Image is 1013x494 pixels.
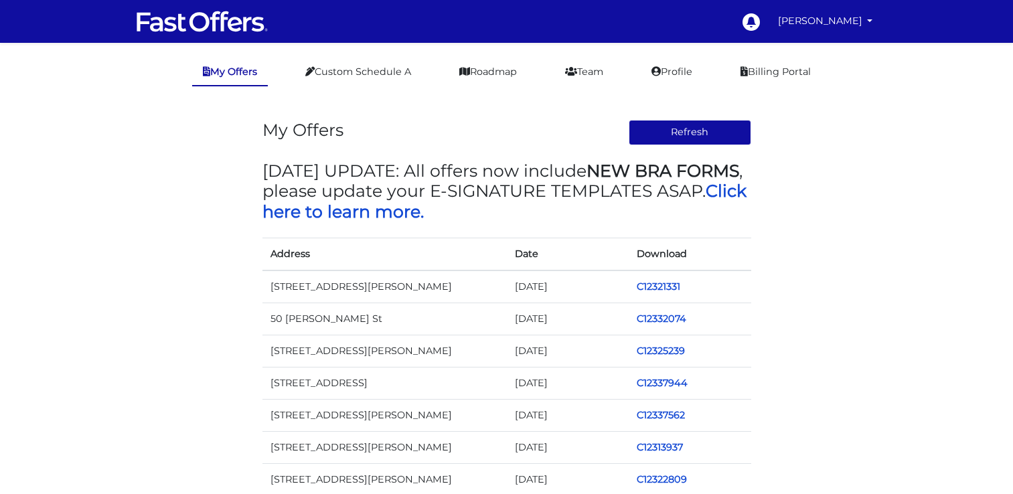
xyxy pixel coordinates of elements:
td: 50 [PERSON_NAME] St [262,303,507,335]
a: C12313937 [637,441,683,453]
a: Custom Schedule A [295,59,422,85]
a: Billing Portal [730,59,822,85]
td: [STREET_ADDRESS][PERSON_NAME] [262,335,507,367]
td: [DATE] [507,399,629,431]
td: [DATE] [507,432,629,464]
a: C12337944 [637,377,688,389]
a: C12337562 [637,409,685,421]
a: Team [554,59,614,85]
h3: My Offers [262,120,343,140]
td: [STREET_ADDRESS] [262,367,507,399]
button: Refresh [629,120,751,145]
a: C12325239 [637,345,685,357]
a: C12322809 [637,473,687,485]
td: [DATE] [507,335,629,367]
td: [STREET_ADDRESS][PERSON_NAME] [262,432,507,464]
a: Roadmap [449,59,528,85]
td: [STREET_ADDRESS][PERSON_NAME] [262,270,507,303]
a: [PERSON_NAME] [773,8,878,34]
h3: [DATE] UPDATE: All offers now include , please update your E-SIGNATURE TEMPLATES ASAP. [262,161,751,222]
a: C12321331 [637,280,680,293]
th: Address [262,238,507,270]
a: C12332074 [637,313,686,325]
a: My Offers [192,59,268,86]
td: [DATE] [507,367,629,399]
td: [DATE] [507,270,629,303]
td: [DATE] [507,303,629,335]
td: [STREET_ADDRESS][PERSON_NAME] [262,399,507,431]
strong: NEW BRA FORMS [587,161,739,181]
a: Profile [641,59,703,85]
th: Date [507,238,629,270]
a: Click here to learn more. [262,181,747,221]
th: Download [629,238,751,270]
